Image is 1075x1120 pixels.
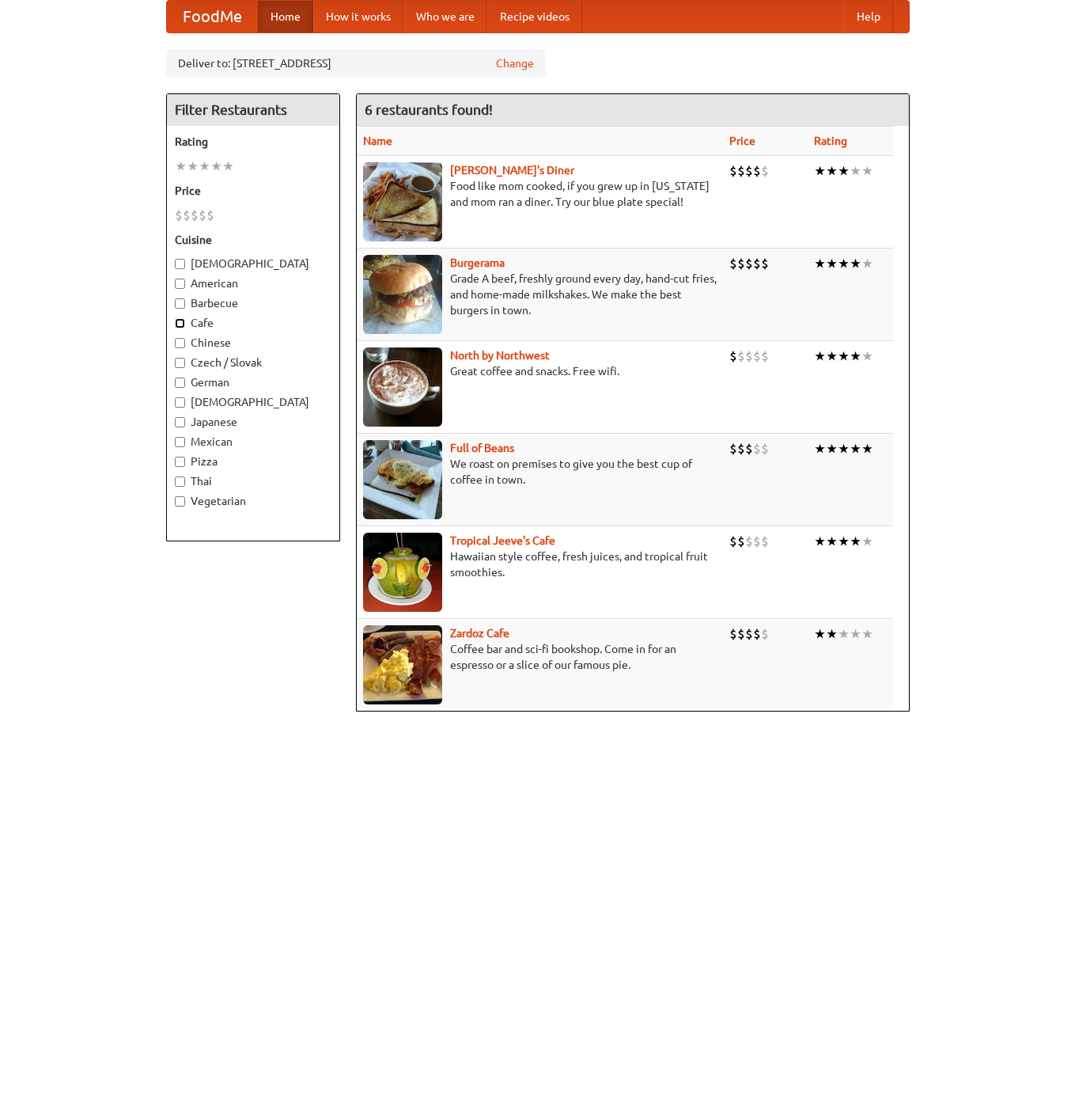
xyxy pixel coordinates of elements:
[838,162,850,180] li: ★
[363,533,442,612] img: jeeves.jpg
[167,94,339,126] h4: Filter Restaurants
[850,533,861,550] li: ★
[175,434,331,450] label: Mexican
[753,533,761,550] li: $
[729,347,737,365] li: $
[175,493,331,509] label: Vegetarian
[729,440,737,457] li: $
[753,440,761,457] li: $
[363,178,717,210] p: Food like mom cooked, if you grew up in [US_STATE] and mom ran a diner. Try our blue plate special!
[222,158,234,175] li: ★
[729,625,737,643] li: $
[187,158,199,175] li: ★
[814,255,826,272] li: ★
[363,456,717,488] p: We roast on premises to give you the best cup of coffee in town.
[175,473,331,489] label: Thai
[761,625,769,643] li: $
[403,1,487,32] a: Who we are
[745,347,753,365] li: $
[753,162,761,180] li: $
[745,533,753,550] li: $
[199,158,210,175] li: ★
[826,440,838,457] li: ★
[850,255,861,272] li: ★
[450,349,550,362] a: North by Northwest
[745,255,753,272] li: $
[861,533,873,550] li: ★
[850,625,861,643] li: ★
[175,378,185,388] input: German
[850,347,861,365] li: ★
[258,1,313,32] a: Home
[850,162,861,180] li: ★
[729,162,737,180] li: $
[826,347,838,365] li: ★
[737,255,745,272] li: $
[175,437,185,447] input: Mexican
[745,440,753,457] li: $
[814,625,826,643] li: ★
[175,417,185,427] input: Japanese
[729,533,737,550] li: $
[861,440,873,457] li: ★
[861,625,873,643] li: ★
[814,440,826,457] li: ★
[166,49,546,78] div: Deliver to: [STREET_ADDRESS]
[753,625,761,643] li: $
[363,625,442,704] img: zardoz.jpg
[363,255,442,334] img: burgerama.jpg
[175,207,183,224] li: $
[363,135,392,147] a: Name
[737,162,745,180] li: $
[210,158,222,175] li: ★
[729,135,755,147] a: Price
[191,207,199,224] li: $
[826,533,838,550] li: ★
[175,279,185,289] input: American
[175,358,185,368] input: Czech / Slovak
[175,134,331,150] h5: Rating
[175,183,331,199] h5: Price
[761,533,769,550] li: $
[761,162,769,180] li: $
[363,271,717,318] p: Grade A beef, freshly ground every day, hand-cut fries, and home-made milkshakes. We make the bes...
[861,162,873,180] li: ★
[861,347,873,365] li: ★
[814,347,826,365] li: ★
[761,255,769,272] li: $
[199,207,206,224] li: $
[496,55,534,71] a: Change
[175,394,331,410] label: [DEMOGRAPHIC_DATA]
[175,476,185,487] input: Thai
[175,315,331,331] label: Cafe
[753,255,761,272] li: $
[450,256,505,269] a: Burgerama
[206,207,214,224] li: $
[838,440,850,457] li: ★
[175,355,331,370] label: Czech / Slovak
[363,162,442,241] img: sallys.jpg
[814,162,826,180] li: ★
[167,1,258,32] a: FoodMe
[450,627,509,640] a: Zardoz Cafe
[175,295,331,311] label: Barbecue
[814,533,826,550] li: ★
[175,414,331,430] label: Japanese
[729,255,737,272] li: $
[826,255,838,272] li: ★
[450,442,514,454] a: Full of Beans
[175,158,187,175] li: ★
[365,102,493,117] ng-pluralize: 6 restaurants found!
[450,534,555,547] a: Tropical Jeeve's Cafe
[175,457,185,467] input: Pizza
[838,533,850,550] li: ★
[175,259,185,269] input: [DEMOGRAPHIC_DATA]
[737,440,745,457] li: $
[175,318,185,328] input: Cafe
[175,397,185,408] input: [DEMOGRAPHIC_DATA]
[487,1,582,32] a: Recipe videos
[844,1,893,32] a: Help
